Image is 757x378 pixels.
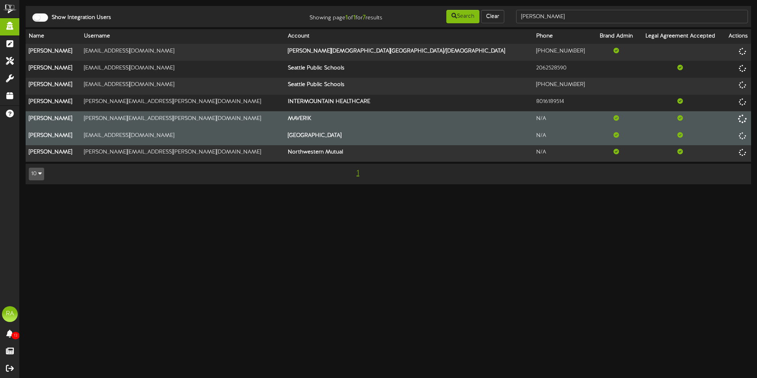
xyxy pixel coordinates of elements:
th: Brand Admin [594,29,638,44]
button: Search [446,10,479,23]
td: [EMAIL_ADDRESS][DOMAIN_NAME] [81,61,285,78]
th: Phone [533,29,594,44]
td: [PERSON_NAME][EMAIL_ADDRESS][PERSON_NAME][DOMAIN_NAME] [81,145,285,162]
td: [PERSON_NAME][EMAIL_ADDRESS][PERSON_NAME][DOMAIN_NAME] [81,111,285,128]
td: N/A [533,128,594,145]
td: [PHONE_NUMBER] [533,44,594,61]
th: Northwestern Mutual [285,145,533,162]
strong: 1 [345,14,348,21]
td: [EMAIL_ADDRESS][DOMAIN_NAME] [81,78,285,95]
span: 1 [354,169,361,178]
td: N/A [533,111,594,128]
th: Seattle Public Schools [285,61,533,78]
th: [PERSON_NAME] [26,95,81,112]
th: Username [81,29,285,44]
button: 10 [29,168,44,180]
th: [PERSON_NAME] [26,44,81,61]
strong: 1 [353,14,356,21]
th: Name [26,29,81,44]
th: [PERSON_NAME] [26,128,81,145]
div: RA [2,306,18,322]
td: N/A [533,145,594,162]
span: 13 [11,332,20,339]
th: [PERSON_NAME][DEMOGRAPHIC_DATA][GEOGRAPHIC_DATA]/[DEMOGRAPHIC_DATA] [285,44,533,61]
td: [EMAIL_ADDRESS][DOMAIN_NAME] [81,44,285,61]
td: 8016189514 [533,95,594,112]
th: MAVERIK [285,111,533,128]
td: 2062528590 [533,61,594,78]
th: [PERSON_NAME] [26,111,81,128]
strong: 7 [363,14,365,21]
label: Show Integration Users [46,14,111,22]
td: [EMAIL_ADDRESS][DOMAIN_NAME] [81,128,285,145]
td: [PERSON_NAME][EMAIL_ADDRESS][PERSON_NAME][DOMAIN_NAME] [81,95,285,112]
td: [PHONE_NUMBER] [533,78,594,95]
th: Actions [723,29,751,44]
th: INTERMOUNTAIN HEALTHCARE [285,95,533,112]
input: -- Search -- [516,10,748,23]
th: Legal Agreement Accepted [638,29,723,44]
th: Seattle Public Schools [285,78,533,95]
button: Clear [481,10,504,23]
th: Account [285,29,533,44]
th: [PERSON_NAME] [26,78,81,95]
th: [PERSON_NAME] [26,61,81,78]
th: [PERSON_NAME] [26,145,81,162]
th: [GEOGRAPHIC_DATA] [285,128,533,145]
div: Showing page of for results [267,9,388,22]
